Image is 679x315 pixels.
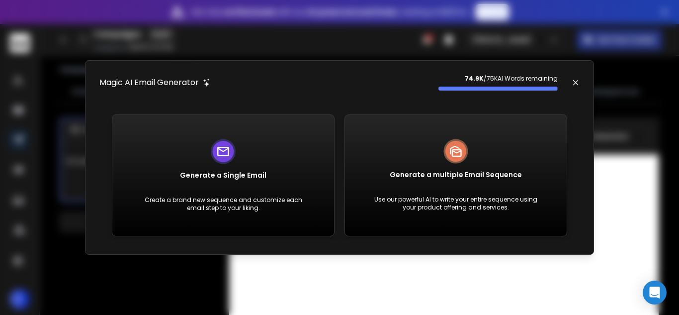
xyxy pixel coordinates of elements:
[443,139,468,164] img: logo
[643,281,667,305] div: Open Intercom Messenger
[438,75,558,83] p: / 75K AI Words remaining
[99,77,199,89] h1: Magic AI Email Generator
[390,170,522,180] h1: Generate a multiple Email Sequence
[180,170,266,180] h1: Generate a Single Email
[211,139,236,164] img: logo
[465,74,484,83] strong: 74.9K
[369,196,543,211] p: Use our powerful AI to write your entire sequence using your product offering and services.
[136,196,310,212] p: Create a brand new sequence and customize each email step to your liking.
